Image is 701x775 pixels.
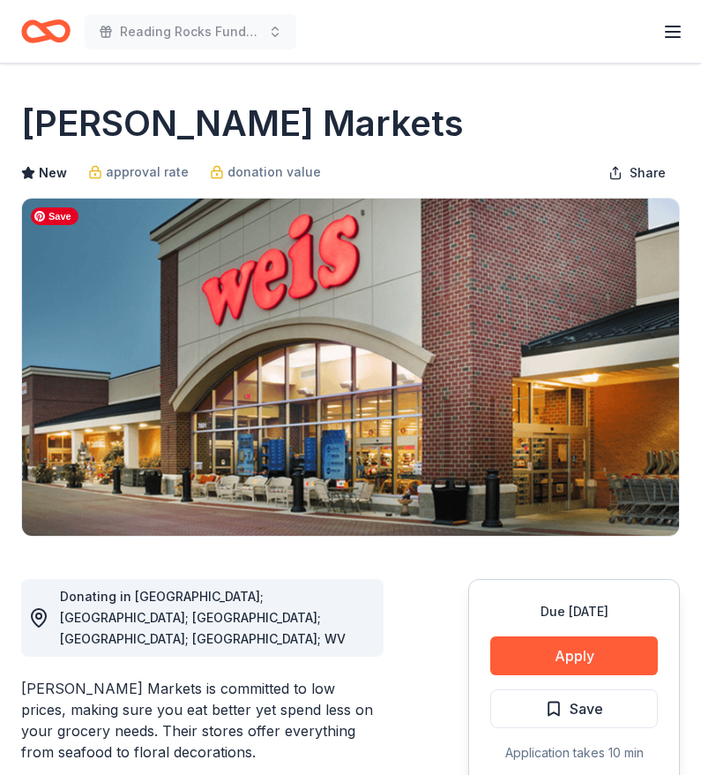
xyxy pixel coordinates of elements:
span: Save [570,697,603,720]
span: donation value [227,162,321,183]
a: approval rate [88,162,189,183]
button: Share [594,155,680,191]
span: approval rate [106,162,189,183]
h1: [PERSON_NAME] Markets [21,99,464,148]
button: Apply [490,636,658,675]
span: Reading Rocks Fundraiser [120,21,261,42]
button: Reading Rocks Fundraiser [85,14,296,49]
div: [PERSON_NAME] Markets is committed to low prices, making sure you eat better yet spend less on yo... [21,678,384,763]
span: New [39,162,67,184]
a: Home [21,11,71,52]
span: Donating in [GEOGRAPHIC_DATA]; [GEOGRAPHIC_DATA]; [GEOGRAPHIC_DATA]; [GEOGRAPHIC_DATA]; [GEOGRAPH... [60,589,346,646]
img: Image for Weis Markets [22,199,679,536]
span: Save [31,207,78,225]
div: Application takes 10 min [490,742,658,764]
button: Save [490,689,658,728]
div: Due [DATE] [490,601,658,622]
a: donation value [210,162,321,183]
span: Share [630,162,666,184]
